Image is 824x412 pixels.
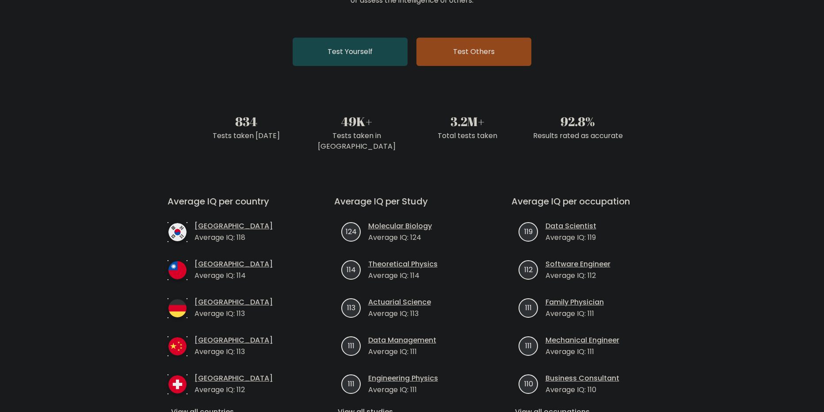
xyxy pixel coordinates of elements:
div: 92.8% [528,112,628,131]
h3: Average IQ per occupation [511,196,668,217]
div: 49K+ [307,112,407,131]
a: Test Others [416,38,531,66]
img: country [168,336,187,356]
div: 3.2M+ [417,112,517,131]
p: Average IQ: 113 [368,308,431,319]
img: country [168,222,187,242]
p: Average IQ: 112 [195,385,273,395]
a: [GEOGRAPHIC_DATA] [195,297,273,308]
text: 111 [348,378,355,389]
a: Molecular Biology [368,221,432,231]
img: country [168,298,187,318]
h3: Average IQ per country [168,196,302,217]
p: Average IQ: 114 [368,270,438,281]
a: Data Scientist [546,221,596,231]
p: Average IQ: 124 [368,232,432,243]
text: 111 [348,340,355,350]
a: Software Engineer [546,259,610,270]
text: 119 [524,226,533,236]
text: 113 [347,302,355,312]
p: Average IQ: 111 [368,385,438,395]
p: Average IQ: 112 [546,270,610,281]
a: Data Management [368,335,436,346]
text: 111 [525,302,532,312]
p: Average IQ: 119 [546,232,596,243]
p: Average IQ: 118 [195,232,273,243]
text: 114 [347,264,356,274]
div: Total tests taken [417,131,517,141]
p: Average IQ: 113 [195,347,273,357]
a: Business Consultant [546,373,619,384]
a: Family Physician [546,297,604,308]
a: Theoretical Physics [368,259,438,270]
img: country [168,374,187,394]
text: 110 [524,378,533,389]
img: country [168,260,187,280]
a: [GEOGRAPHIC_DATA] [195,373,273,384]
text: 124 [346,226,357,236]
p: Average IQ: 111 [546,308,604,319]
a: Mechanical Engineer [546,335,619,346]
p: Average IQ: 114 [195,270,273,281]
p: Average IQ: 111 [546,347,619,357]
a: Test Yourself [293,38,408,66]
div: Tests taken in [GEOGRAPHIC_DATA] [307,131,407,152]
p: Average IQ: 111 [368,347,436,357]
div: Results rated as accurate [528,131,628,141]
a: Actuarial Science [368,297,431,308]
div: 834 [196,112,296,131]
div: Tests taken [DATE] [196,131,296,141]
text: 111 [525,340,532,350]
a: [GEOGRAPHIC_DATA] [195,259,273,270]
p: Average IQ: 113 [195,308,273,319]
a: Engineering Physics [368,373,438,384]
a: [GEOGRAPHIC_DATA] [195,221,273,231]
text: 112 [524,264,533,274]
h3: Average IQ per Study [334,196,490,217]
a: [GEOGRAPHIC_DATA] [195,335,273,346]
p: Average IQ: 110 [546,385,619,395]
